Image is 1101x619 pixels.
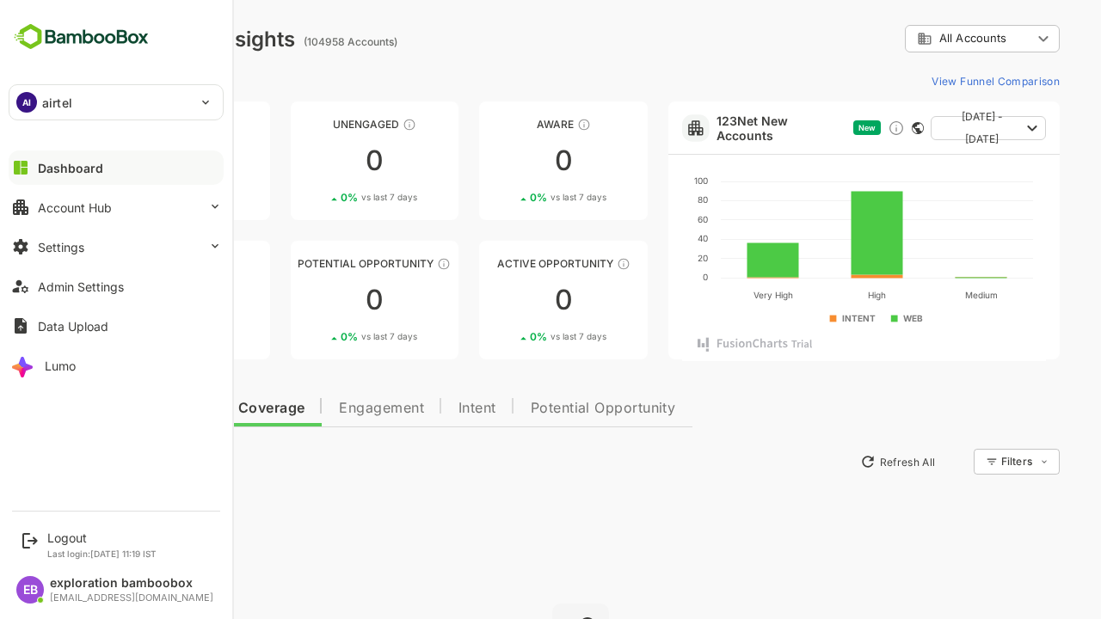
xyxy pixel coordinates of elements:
[38,161,103,175] div: Dashboard
[9,190,224,224] button: Account Hub
[557,257,570,271] div: These accounts have open opportunities which might be at any of the Sales Stages
[864,67,1000,95] button: View Funnel Comparison
[45,359,76,373] div: Lumo
[113,191,169,204] span: vs last 7 days
[231,147,399,175] div: 0
[637,253,648,263] text: 20
[419,257,587,270] div: Active Opportunity
[9,21,154,53] img: BambooboxFullLogoMark.5f36c76dfaba33ec1ec1367b70bb1252.svg
[41,101,210,220] a: UnreachedThese accounts have not been engaged with for a defined time period00%vs last 7 days
[231,286,399,314] div: 0
[490,191,546,204] span: vs last 7 days
[280,330,357,343] div: 0 %
[231,118,399,131] div: Unengaged
[377,257,391,271] div: These accounts are MQAs and can be passed on to Inside Sales
[9,348,224,383] button: Lumo
[398,401,436,415] span: Intent
[656,113,786,143] a: 123Net New Accounts
[231,257,399,270] div: Potential Opportunity
[301,330,357,343] span: vs last 7 days
[634,175,648,186] text: 100
[517,118,531,132] div: These accounts have just entered the buying cycle and need further nurturing
[637,214,648,224] text: 60
[38,319,108,334] div: Data Upload
[280,191,357,204] div: 0 %
[41,118,210,131] div: Unreached
[941,455,972,468] div: Filters
[884,106,960,150] span: [DATE] - [DATE]
[47,549,157,559] p: Last login: [DATE] 11:19 IST
[301,191,357,204] span: vs last 7 days
[58,401,244,415] span: Data Quality and Coverage
[50,576,213,591] div: exploration bamboobox
[792,448,883,475] button: Refresh All
[41,446,167,477] button: New Insights
[38,240,84,254] div: Settings
[827,120,845,137] div: Discover new ICP-fit accounts showing engagement — via intent surges, anonymous website visits, L...
[904,290,937,300] text: Medium
[490,330,546,343] span: vs last 7 days
[471,401,616,415] span: Potential Opportunity
[852,122,864,134] div: This card does not support filter and segments
[41,286,210,314] div: 0
[419,118,587,131] div: Aware
[9,269,224,303] button: Admin Settings
[145,257,159,271] div: These accounts are warm, further nurturing would qualify them to MQAs
[419,286,587,314] div: 0
[47,530,157,545] div: Logout
[243,35,342,48] ag: (104958 Accounts)
[9,230,224,264] button: Settings
[643,272,648,282] text: 0
[342,118,356,132] div: These accounts have not shown enough engagement and need nurturing
[38,200,112,215] div: Account Hub
[50,592,213,604] div: [EMAIL_ADDRESS][DOMAIN_NAME]
[42,94,72,112] p: airtel
[808,290,826,301] text: High
[419,101,587,220] a: AwareThese accounts have just entered the buying cycle and need further nurturing00%vs last 7 days
[419,241,587,359] a: Active OpportunityThese accounts have open opportunities which might be at any of the Sales Stage...
[41,241,210,359] a: EngagedThese accounts are warm, further nurturing would qualify them to MQAs00%vs last 7 days
[92,330,169,343] div: 0 %
[798,123,815,132] span: New
[231,101,399,220] a: UnengagedThese accounts have not shown enough engagement and need nurturing00%vs last 7 days
[879,32,946,45] span: All Accounts
[692,290,732,301] text: Very High
[845,22,1000,56] div: All Accounts
[637,233,648,243] text: 40
[870,116,986,140] button: [DATE] - [DATE]
[419,147,587,175] div: 0
[231,241,399,359] a: Potential OpportunityThese accounts are MQAs and can be passed on to Inside Sales00%vs last 7 days
[16,576,44,604] div: EB
[9,150,224,185] button: Dashboard
[92,191,169,204] div: 0 %
[41,147,210,175] div: 0
[637,194,648,205] text: 80
[470,330,546,343] div: 0 %
[16,92,37,113] div: AI
[9,309,224,343] button: Data Upload
[279,401,364,415] span: Engagement
[41,257,210,270] div: Engaged
[939,446,1000,477] div: Filters
[113,330,169,343] span: vs last 7 days
[857,31,972,46] div: All Accounts
[470,191,546,204] div: 0 %
[38,279,124,294] div: Admin Settings
[9,85,223,120] div: AIairtel
[153,118,167,132] div: These accounts have not been engaged with for a defined time period
[41,27,235,52] div: Dashboard Insights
